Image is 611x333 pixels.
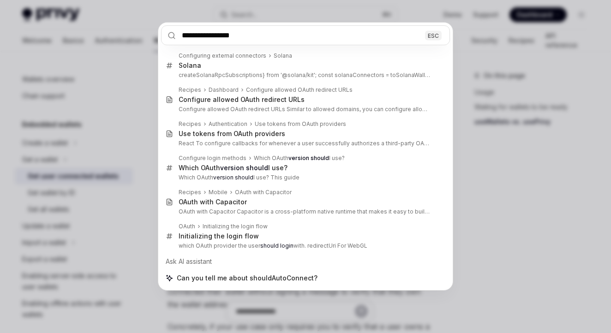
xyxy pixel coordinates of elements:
div: OAuth [179,223,195,230]
div: OAuth with Capacitor [235,189,292,196]
div: Configuring external connectors [179,52,266,59]
div: Configure login methods [179,155,246,162]
div: Which OAuth I use? [254,155,345,162]
div: Use tokens from OAuth providers [255,120,346,128]
div: Recipes [179,86,201,94]
p: Which OAuth I use? This guide [179,174,431,181]
div: OAuth with Capacitor [179,198,247,206]
b: version should [288,155,329,161]
p: OAuth with Capacitor Capacitor is a cross-platform native runtime that makes it easy to build modern [179,208,431,215]
div: Authentication [209,120,247,128]
div: Configure allowed OAuth redirect URLs [246,86,353,94]
div: Which OAuth I use? [179,164,288,172]
div: Recipes [179,120,201,128]
p: Configure allowed OAuth redirect URLs Similar to allowed domains, you can configure allowed OAuth re [179,106,431,113]
div: Mobile [209,189,228,196]
div: Initializing the login flow [179,232,259,240]
span: Can you tell me about shouldAutoConnect? [177,274,317,283]
div: Ask AI assistant [161,253,450,270]
div: Recipes [179,189,201,196]
div: Configure allowed OAuth redirect URLs [179,95,305,104]
b: version should [213,174,253,181]
div: Initializing the login flow [203,223,268,230]
b: version should [220,164,268,172]
div: Solana [274,52,292,59]
div: Dashboard [209,86,239,94]
p: React To configure callbacks for whenever a user successfully authorizes a third-party OAuth account [179,140,431,147]
div: Solana [179,61,201,70]
b: should login [260,242,294,249]
p: createSolanaRpcSubscriptions} from '@solana/kit'; const solanaConnectors = toSolanaWalletConnectors [179,71,431,79]
div: ESC [425,30,442,40]
div: Use tokens from OAuth providers [179,130,285,138]
p: which OAuth provider the user with. redirectUri For WebGL [179,242,431,250]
